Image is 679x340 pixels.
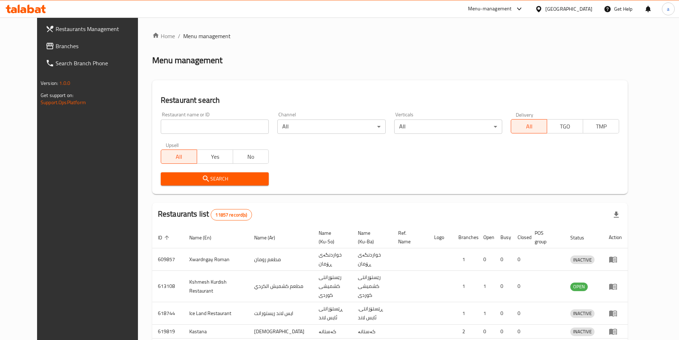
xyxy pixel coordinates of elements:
[358,229,384,246] span: Name (Ku-Ba)
[570,283,588,291] div: OPEN
[56,59,145,67] span: Search Branch Phone
[161,120,269,134] input: Search for restaurant name or ID..
[495,248,512,271] td: 0
[352,271,392,302] td: رێستۆرانتی کشمیشى كوردى
[478,248,495,271] td: 0
[166,142,179,147] label: Upsell
[478,302,495,325] td: 1
[516,112,534,117] label: Delivery
[495,302,512,325] td: 0
[319,229,344,246] span: Name (Ku-So)
[161,149,197,164] button: All
[183,32,231,40] span: Menu management
[236,152,266,162] span: No
[189,233,221,242] span: Name (En)
[248,248,313,271] td: مطعم رومان
[313,325,352,339] td: کەستانە
[166,174,263,183] span: Search
[313,302,352,325] td: ڕێستۆرانتی ئایس لاند
[570,283,588,291] span: OPEN
[152,55,222,66] h2: Menu management
[56,25,145,33] span: Restaurants Management
[609,282,622,291] div: Menu
[40,20,150,37] a: Restaurants Management
[570,309,595,318] span: INACTIVE
[511,119,547,133] button: All
[152,302,184,325] td: 618744
[512,248,529,271] td: 0
[313,271,352,302] td: رێستۆرانتی کشمیشى كوردى
[514,121,544,132] span: All
[41,98,86,107] a: Support.OpsPlatform
[478,325,495,339] td: 0
[352,248,392,271] td: خواردنگەی ڕۆمان
[158,209,252,220] h2: Restaurants list
[535,229,556,246] span: POS group
[197,149,233,164] button: Yes
[394,120,503,134] div: All
[352,325,392,339] td: کەستانە
[512,302,529,325] td: 0
[547,119,583,133] button: TGO
[453,271,478,302] td: 1
[495,271,512,302] td: 0
[152,271,184,302] td: 613108
[41,91,73,100] span: Get support on:
[152,325,184,339] td: 619819
[184,302,248,325] td: Ice Land Restaurant
[184,248,248,271] td: Xwardngay Roman
[570,328,595,336] span: INACTIVE
[468,5,512,13] div: Menu-management
[164,152,194,162] span: All
[161,172,269,186] button: Search
[550,121,580,132] span: TGO
[609,327,622,336] div: Menu
[178,32,180,40] li: /
[586,121,616,132] span: TMP
[352,302,392,325] td: .ڕێستۆرانتی ئایس لاند
[495,325,512,339] td: 0
[248,302,313,325] td: ايس لاند ريستورانت
[667,5,669,13] span: a
[233,149,269,164] button: No
[59,78,70,88] span: 1.0.0
[583,119,619,133] button: TMP
[277,120,386,134] div: All
[158,233,171,242] span: ID
[152,32,628,40] nav: breadcrumb
[545,5,592,13] div: [GEOGRAPHIC_DATA]
[161,95,619,106] h2: Restaurant search
[428,227,453,248] th: Logo
[152,248,184,271] td: 609857
[608,206,625,223] div: Export file
[609,309,622,318] div: Menu
[495,227,512,248] th: Busy
[453,227,478,248] th: Branches
[40,55,150,72] a: Search Branch Phone
[313,248,352,271] td: خواردنگەی ڕۆمان
[40,37,150,55] a: Branches
[453,325,478,339] td: 2
[248,271,313,302] td: مطعم كشميش الكردي
[453,302,478,325] td: 1
[570,328,595,336] div: INACTIVE
[570,233,593,242] span: Status
[152,32,175,40] a: Home
[512,227,529,248] th: Closed
[603,227,628,248] th: Action
[184,325,248,339] td: Kastana
[56,42,145,50] span: Branches
[512,325,529,339] td: 0
[211,209,252,220] div: Total records count
[512,271,529,302] td: 0
[248,325,313,339] td: [DEMOGRAPHIC_DATA]
[453,248,478,271] td: 1
[478,227,495,248] th: Open
[254,233,284,242] span: Name (Ar)
[398,229,420,246] span: Ref. Name
[211,212,251,218] span: 11857 record(s)
[200,152,230,162] span: Yes
[570,256,595,264] span: INACTIVE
